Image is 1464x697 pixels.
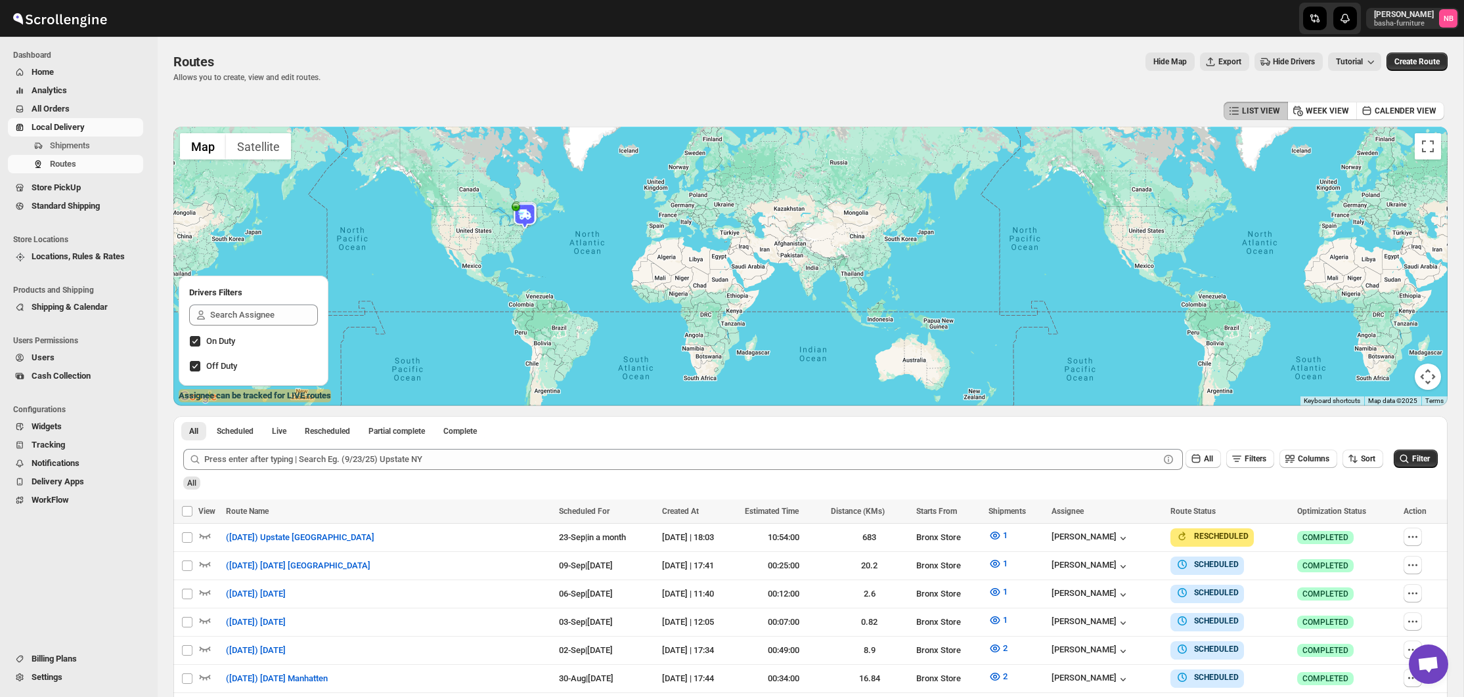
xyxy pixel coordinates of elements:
span: ([DATE]) [DATE] [GEOGRAPHIC_DATA] [226,559,370,572]
span: 23-Sep | in a month [559,532,626,542]
div: [DATE] | 17:34 [662,644,737,657]
button: Sort [1342,450,1383,468]
input: Press enter after typing | Search Eg. (9/23/25) Upstate NY [204,449,1159,470]
a: Open this area in Google Maps (opens a new window) [177,389,220,406]
b: SCHEDULED [1194,560,1239,569]
a: Open chat [1409,644,1448,684]
div: 16.84 [831,672,908,685]
span: All Orders [32,104,70,114]
span: Create Route [1394,56,1440,67]
button: All [1186,450,1221,468]
div: Bronx Store [916,559,981,572]
div: [DATE] | 12:05 [662,616,737,629]
span: Hide Map [1153,56,1187,67]
span: Assignee [1052,507,1084,516]
span: Created At [662,507,699,516]
button: Cash Collection [8,367,143,385]
button: All routes [181,422,206,440]
button: 2 [981,638,1015,659]
span: 06-Sep | [DATE] [559,589,613,599]
span: Configurations [13,404,148,415]
button: Notifications [8,454,143,473]
span: 2 [1003,671,1008,681]
button: Map camera controls [1415,364,1441,390]
button: [PERSON_NAME] [1052,644,1130,658]
div: Bronx Store [916,531,981,544]
div: 00:34:00 [745,672,822,685]
div: [DATE] | 11:40 [662,587,737,601]
p: basha-furniture [1374,20,1434,28]
span: Products and Shipping [13,285,148,295]
span: View [198,507,215,516]
div: [DATE] | 17:41 [662,559,737,572]
p: Allows you to create, view and edit routes. [173,72,321,83]
div: [PERSON_NAME] [1052,673,1130,686]
span: Starts From [916,507,957,516]
span: Tutorial [1336,57,1363,66]
span: Shipments [988,507,1026,516]
button: Home [8,63,143,81]
span: All [189,426,198,436]
h2: Drivers Filters [189,286,318,299]
button: ([DATE]) [DATE] [218,583,294,604]
img: Google [177,389,220,406]
button: SCHEDULED [1176,614,1239,627]
span: 1 [1003,530,1008,540]
span: Route Name [226,507,269,516]
span: On Duty [206,336,235,346]
button: Hide Drivers [1254,53,1323,71]
span: Nael Basha [1439,9,1457,28]
span: Notifications [32,458,79,468]
div: 20.2 [831,559,908,572]
div: [PERSON_NAME] [1052,560,1130,573]
button: Shipping & Calendar [8,298,143,316]
span: Dashboard [13,50,148,60]
button: Users [8,348,143,367]
span: All [187,478,196,488]
span: 1 [1003,559,1008,568]
button: ([DATE]) [DATE] [218,640,294,661]
span: Filter [1412,454,1430,463]
span: 1 [1003,615,1008,625]
span: 30-Aug | [DATE] [559,673,613,683]
button: Shipments [8,137,143,155]
button: Widgets [8,417,143,436]
span: WorkFlow [32,495,69,505]
span: ([DATE]) [DATE] [226,587,286,601]
span: 2 [1003,643,1008,653]
button: ([DATE]) Upstate [GEOGRAPHIC_DATA] [218,527,382,548]
button: WorkFlow [8,491,143,509]
button: Tracking [8,436,143,454]
span: ([DATE]) [DATE] Manhatten [226,672,328,685]
span: Cash Collection [32,371,91,381]
span: Filters [1245,454,1266,463]
div: Bronx Store [916,587,981,601]
button: CALENDER VIEW [1356,102,1444,120]
button: WEEK VIEW [1287,102,1357,120]
span: Distance (KMs) [831,507,885,516]
div: Bronx Store [916,616,981,629]
button: Analytics [8,81,143,100]
span: COMPLETED [1302,589,1348,599]
span: Map data ©2025 [1368,397,1417,404]
div: 8.9 [831,644,908,657]
button: [PERSON_NAME] [1052,616,1130,629]
span: Local Delivery [32,122,85,132]
span: 03-Sep | [DATE] [559,617,613,627]
span: Routes [173,54,214,70]
button: Routes [8,155,143,173]
button: 1 [981,581,1015,602]
span: Sort [1361,454,1375,463]
span: Complete [443,426,477,436]
span: Standard Shipping [32,201,100,211]
span: COMPLETED [1302,673,1348,684]
span: Rescheduled [305,426,350,436]
div: 10:54:00 [745,531,822,544]
button: Delivery Apps [8,473,143,491]
span: COMPLETED [1302,617,1348,627]
button: Show street map [180,133,226,159]
button: SCHEDULED [1176,671,1239,684]
span: Delivery Apps [32,476,84,486]
span: Billing Plans [32,654,77,664]
input: Search Assignee [210,305,318,326]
